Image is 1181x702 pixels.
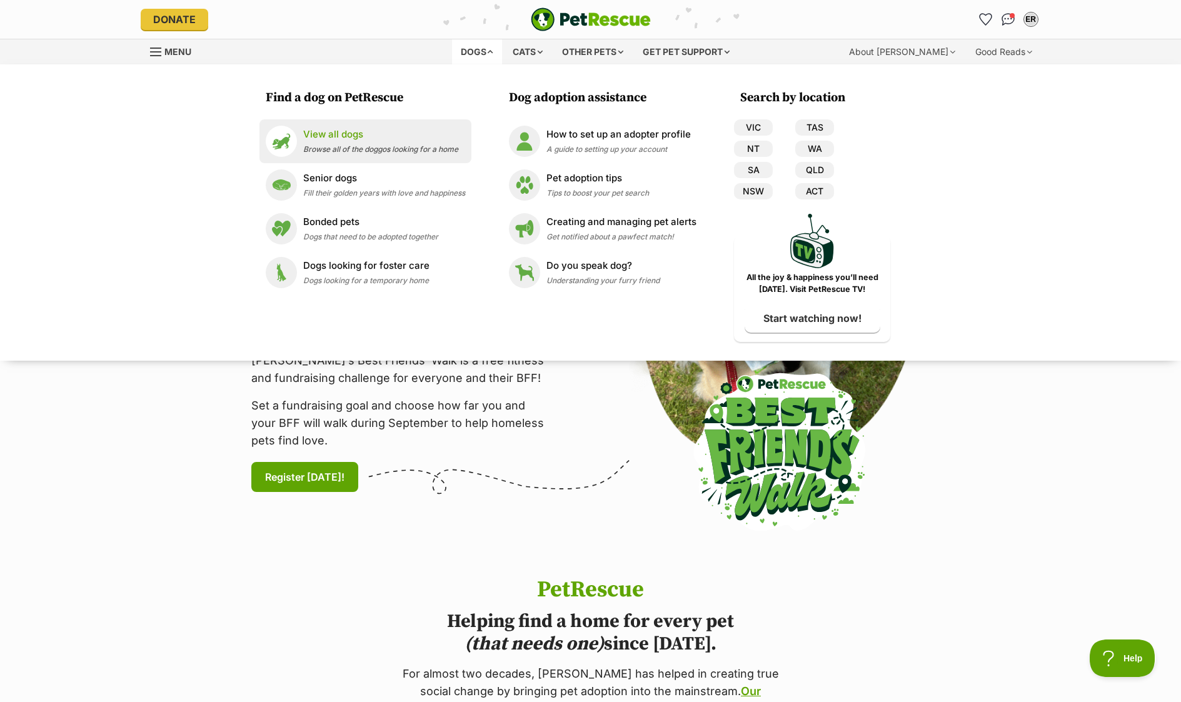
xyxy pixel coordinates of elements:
[976,9,996,29] a: Favourites
[465,632,604,656] i: (that needs one)
[734,162,773,178] a: SA
[734,183,773,199] a: NSW
[509,213,540,244] img: Creating and managing pet alerts
[795,119,834,136] a: TAS
[303,188,465,198] span: Fill their golden years with love and happiness
[266,257,297,288] img: Dogs looking for foster care
[266,89,471,107] h3: Find a dog on PetRescue
[509,89,703,107] h3: Dog adoption assistance
[265,469,344,484] span: Register [DATE]!
[546,171,649,186] p: Pet adoption tips
[303,128,458,142] p: View all dogs
[1021,9,1041,29] button: My account
[303,276,429,285] span: Dogs looking for a temporary home
[795,183,834,199] a: ACT
[795,141,834,157] a: WA
[546,144,667,154] span: A guide to setting up your account
[150,39,200,62] a: Menu
[531,8,651,31] a: PetRescue
[546,128,691,142] p: How to set up an adopter profile
[251,462,358,492] a: Register [DATE]!
[734,119,773,136] a: VIC
[795,162,834,178] a: QLD
[266,213,465,244] a: Bonded pets Bonded pets Dogs that need to be adopted together
[634,39,738,64] div: Get pet support
[509,213,696,244] a: Creating and managing pet alerts Creating and managing pet alerts Get notified about a pawfect ma...
[546,215,696,229] p: Creating and managing pet alerts
[546,188,649,198] span: Tips to boost your pet search
[303,144,458,154] span: Browse all of the doggos looking for a home
[452,39,502,64] div: Dogs
[1002,13,1015,26] img: chat-41dd97257d64d25036548639549fe6c8038ab92f7586957e7f3b1b290dea8141.svg
[251,397,551,449] p: Set a fundraising goal and choose how far you and your BFF will walk during September to help hom...
[509,169,540,201] img: Pet adoption tips
[976,9,1041,29] ul: Account quick links
[840,39,964,64] div: About [PERSON_NAME]
[266,257,465,288] a: Dogs looking for foster care Dogs looking for foster care Dogs looking for a temporary home
[303,215,438,229] p: Bonded pets
[266,169,297,201] img: Senior dogs
[509,169,696,201] a: Pet adoption tips Pet adoption tips Tips to boost your pet search
[734,141,773,157] a: NT
[266,126,297,157] img: View all dogs
[504,39,551,64] div: Cats
[553,39,632,64] div: Other pets
[251,352,551,387] p: [PERSON_NAME]’s Best Friends' Walk is a free fitness and fundraising challenge for everyone and t...
[546,276,660,285] span: Understanding your furry friend
[546,232,674,241] span: Get notified about a pawfect match!
[398,578,783,603] h1: PetRescue
[967,39,1041,64] div: Good Reads
[303,259,430,273] p: Dogs looking for foster care
[398,610,783,655] h2: Helping find a home for every pet since [DATE].
[509,126,696,157] a: How to set up an adopter profile How to set up an adopter profile A guide to setting up your account
[546,259,660,273] p: Do you speak dog?
[509,257,540,288] img: Do you speak dog?
[998,9,1018,29] a: Conversations
[531,8,651,31] img: logo-e224e6f780fb5917bec1dbf3a21bbac754714ae5b6737aabdf751b685950b380.svg
[743,272,881,296] p: All the joy & happiness you’ll need [DATE]. Visit PetRescue TV!
[303,171,465,186] p: Senior dogs
[509,126,540,157] img: How to set up an adopter profile
[266,126,465,157] a: View all dogs View all dogs Browse all of the doggos looking for a home
[303,232,438,241] span: Dogs that need to be adopted together
[509,257,696,288] a: Do you speak dog? Do you speak dog? Understanding your furry friend
[141,9,208,30] a: Donate
[164,46,191,57] span: Menu
[1025,13,1037,26] div: ER
[745,304,880,333] a: Start watching now!
[790,214,834,268] img: PetRescue TV logo
[266,169,465,201] a: Senior dogs Senior dogs Fill their golden years with love and happiness
[266,213,297,244] img: Bonded pets
[1090,639,1156,677] iframe: Help Scout Beacon - Open
[740,89,890,107] h3: Search by location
